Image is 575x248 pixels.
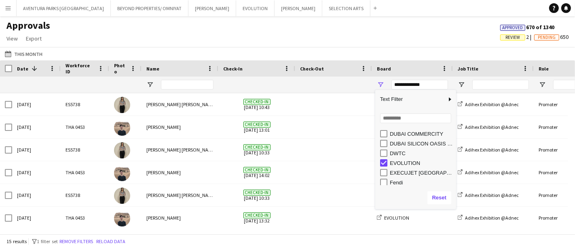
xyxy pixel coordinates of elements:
span: 670 of 1340 [500,24,554,31]
div: ES5738 [61,139,109,161]
div: EXECUJET [GEOGRAPHIC_DATA] [390,170,454,176]
span: [DATE] 14:02 [223,161,290,184]
div: DUBAI COMMERCITY [390,131,454,137]
span: [DATE] 13:01 [223,116,290,138]
button: EVOLUTION [236,0,275,16]
span: Checked-in [243,144,271,150]
div: [DATE] [12,184,61,206]
span: Export [26,35,42,42]
button: Remove filters [58,237,95,246]
span: [DATE] 10:33 [223,139,290,161]
div: Column Filter [375,90,456,209]
a: Adihex Exhibition @Adnec [458,192,519,198]
button: Open Filter Menu [458,81,465,88]
a: Adihex Exhibition @Adnec [458,215,519,221]
button: [PERSON_NAME] [188,0,236,16]
span: Approved [503,25,523,30]
button: BEYOND PROPERTIES/ OMNIYAT [111,0,188,16]
div: [PERSON_NAME] [142,116,218,138]
span: Adihex Exhibition @Adnec [465,169,519,175]
img: Khadija Khadija [114,188,130,204]
span: 1 filter set [37,238,58,244]
a: EVOLUTION [377,215,409,221]
input: Name Filter Input [161,80,214,90]
div: THA 0453 [61,116,109,138]
div: [PERSON_NAME] [PERSON_NAME] [142,139,218,161]
a: View [3,33,21,44]
span: Date [17,66,28,72]
a: Adihex Exhibition @Adnec [458,147,519,153]
span: Check-In [223,66,243,72]
span: EVOLUTION [384,215,409,221]
a: Export [23,33,45,44]
a: Adihex Exhibition @Adnec [458,169,519,175]
img: Elhassan Ali [114,120,130,136]
div: [PERSON_NAME] [142,161,218,184]
span: Checked-in [243,212,271,218]
span: Check-Out [300,66,324,72]
input: Search filter values [380,113,451,123]
span: View [6,35,18,42]
div: [PERSON_NAME] [PERSON_NAME] [142,184,218,206]
img: Khadija Khadija [114,142,130,158]
span: Text Filter [375,92,446,106]
button: Open Filter Menu [377,81,384,88]
a: Adihex Exhibition @Adnec [458,101,519,107]
span: Job Title [458,66,478,72]
span: Adihex Exhibition @Adnec [465,124,519,130]
img: Khadija Khadija [114,97,130,113]
div: ES5738 [61,93,109,115]
span: 2 [500,33,534,41]
img: Elhassan Ali [114,165,130,181]
button: Reset [427,191,451,204]
span: [DATE] 13:32 [223,207,290,229]
div: [DATE] [12,161,61,184]
div: THA 0453 [61,161,109,184]
span: [DATE] 10:33 [223,184,290,206]
span: Role [539,66,549,72]
div: [PERSON_NAME] [PERSON_NAME] [142,93,218,115]
div: [DATE] [12,207,61,229]
input: Job Title Filter Input [472,80,529,90]
span: Checked-in [243,190,271,196]
span: Photo [114,62,127,75]
span: Review [505,35,520,40]
button: Open Filter Menu [539,81,546,88]
button: [PERSON_NAME] [275,0,322,16]
div: Fendi [390,180,454,186]
button: This Month [3,49,44,59]
button: AVENTURA PARKS [GEOGRAPHIC_DATA] [17,0,111,16]
span: 650 [534,33,569,41]
button: Reload data [95,237,127,246]
div: DUBAI SILICON OASIS - DSO [390,141,454,147]
div: [DATE] [12,139,61,161]
span: Checked-in [243,122,271,128]
div: [DATE] [12,93,61,115]
span: [DATE] 10:43 [223,93,290,115]
div: [PERSON_NAME] [142,207,218,229]
span: Checked-in [243,99,271,105]
div: DWTC [390,150,454,156]
div: EVOLUTION [390,160,454,166]
span: Adihex Exhibition @Adnec [465,147,519,153]
div: ES5738 [61,184,109,206]
div: [DATE] [12,116,61,138]
button: Open Filter Menu [146,81,154,88]
span: Pending [538,35,556,40]
button: SELECTION ARTS [322,0,370,16]
span: Checked-in [243,167,271,173]
span: Name [146,66,159,72]
span: Adihex Exhibition @Adnec [465,101,519,107]
span: Adihex Exhibition @Adnec [465,215,519,221]
span: Adihex Exhibition @Adnec [465,192,519,198]
div: THA 0453 [61,207,109,229]
span: Workforce ID [66,62,95,75]
span: Board [377,66,391,72]
a: Adihex Exhibition @Adnec [458,124,519,130]
img: Elhassan Ali [114,210,130,227]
